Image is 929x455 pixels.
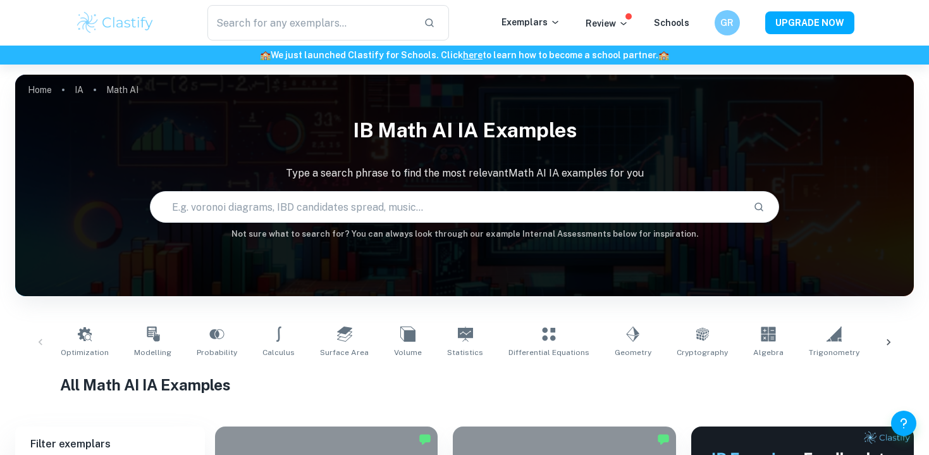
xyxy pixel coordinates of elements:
[615,347,651,358] span: Geometry
[134,347,171,358] span: Modelling
[586,16,629,30] p: Review
[809,347,859,358] span: Trigonometry
[765,11,854,34] button: UPGRADE NOW
[15,228,914,240] h6: Not sure what to search for? You can always look through our example Internal Assessments below f...
[28,81,52,99] a: Home
[753,347,784,358] span: Algebra
[60,373,869,396] h1: All Math AI IA Examples
[320,347,369,358] span: Surface Area
[508,347,589,358] span: Differential Equations
[463,50,483,60] a: here
[262,347,295,358] span: Calculus
[207,5,414,41] input: Search for any exemplars...
[715,10,740,35] button: GR
[658,50,669,60] span: 🏫
[3,48,926,62] h6: We just launched Clastify for Schools. Click to learn how to become a school partner.
[394,347,422,358] span: Volume
[654,18,689,28] a: Schools
[260,50,271,60] span: 🏫
[15,110,914,151] h1: IB Math AI IA examples
[151,189,743,225] input: E.g. voronoi diagrams, IBD candidates spread, music...
[720,16,734,30] h6: GR
[106,83,138,97] p: Math AI
[657,433,670,446] img: Marked
[677,347,728,358] span: Cryptography
[447,347,483,358] span: Statistics
[61,347,109,358] span: Optimization
[75,81,83,99] a: IA
[501,15,560,29] p: Exemplars
[197,347,237,358] span: Probability
[748,196,770,218] button: Search
[419,433,431,446] img: Marked
[15,166,914,181] p: Type a search phrase to find the most relevant Math AI IA examples for you
[75,10,156,35] img: Clastify logo
[891,411,916,436] button: Help and Feedback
